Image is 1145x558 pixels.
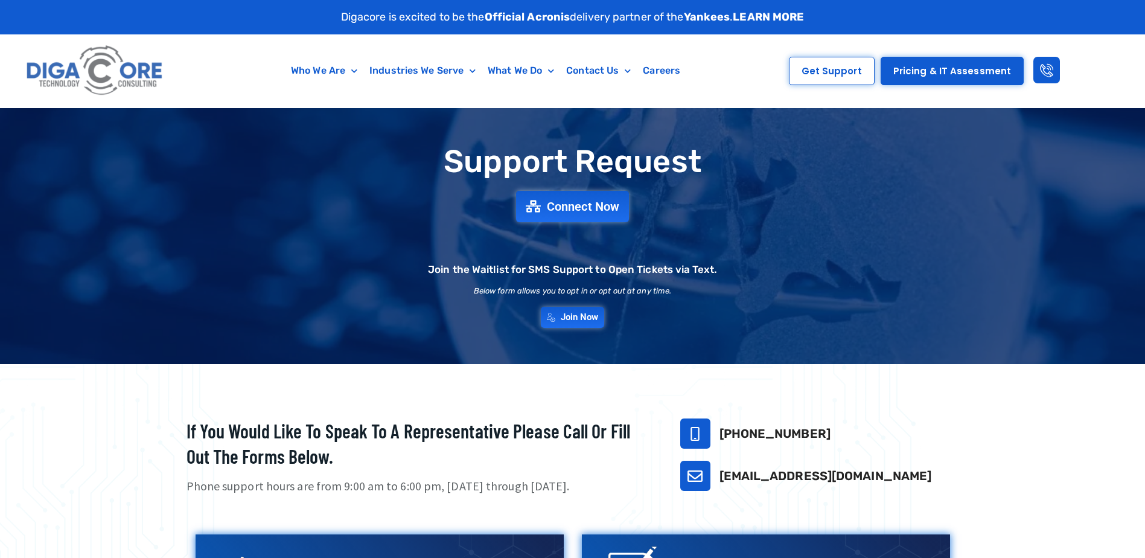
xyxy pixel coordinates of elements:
[363,57,482,85] a: Industries We Serve
[789,57,875,85] a: Get Support
[680,418,710,449] a: 732-646-5725
[802,66,862,75] span: Get Support
[187,418,650,469] h2: If you would like to speak to a representative please call or fill out the forms below.
[719,469,932,483] a: [EMAIL_ADDRESS][DOMAIN_NAME]
[482,57,560,85] a: What We Do
[156,144,989,179] h1: Support Request
[547,200,619,213] span: Connect Now
[719,426,831,441] a: [PHONE_NUMBER]
[684,10,730,24] strong: Yankees
[680,461,710,491] a: support@digacore.com
[485,10,570,24] strong: Official Acronis
[541,307,605,328] a: Join Now
[428,265,717,275] h2: Join the Waitlist for SMS Support to Open Tickets via Text.
[560,57,637,85] a: Contact Us
[341,9,805,25] p: Digacore is excited to be the delivery partner of the .
[561,313,599,322] span: Join Now
[733,10,804,24] a: LEARN MORE
[474,287,672,295] h2: Below form allows you to opt in or opt out at any time.
[881,57,1024,85] a: Pricing & IT Assessment
[637,57,686,85] a: Careers
[893,66,1011,75] span: Pricing & IT Assessment
[23,40,167,101] img: Digacore logo 1
[516,191,629,222] a: Connect Now
[187,478,650,495] p: Phone support hours are from 9:00 am to 6:00 pm, [DATE] through [DATE].
[225,57,746,85] nav: Menu
[285,57,363,85] a: Who We Are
